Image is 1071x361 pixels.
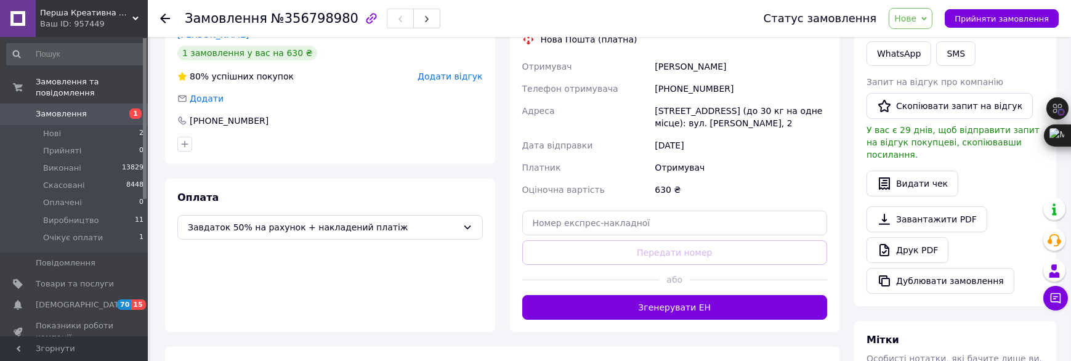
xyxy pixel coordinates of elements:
span: Замовлення [185,11,267,26]
span: Оплачені [43,197,82,208]
div: [DATE] [652,134,830,156]
span: Скасовані [43,180,85,191]
button: Прийняти замовлення [945,9,1059,28]
div: успішних покупок [177,70,294,83]
span: Повідомлення [36,258,95,269]
div: Нова Пошта (платна) [538,33,641,46]
a: [PERSON_NAME] [177,30,249,39]
span: Оціночна вартість [522,185,605,195]
span: Дата відправки [522,140,593,150]
span: Додати [190,94,224,103]
span: №356798980 [271,11,358,26]
span: 13829 [122,163,143,174]
span: Адреса [522,106,555,116]
span: Нове [894,14,916,23]
span: Показники роботи компанії [36,320,114,343]
div: [STREET_ADDRESS] (до 30 кг на одне місце): вул. [PERSON_NAME], 2 [652,100,830,134]
span: Прийняти замовлення [955,14,1049,23]
span: Запит на відгук про компанію [867,77,1003,87]
span: Перша Креативна Мануфактура PERFECTUS - Виробництво одягу і декору з 3D принтами на замовлення [40,7,132,18]
input: Номер експрес-накладної [522,211,828,235]
span: Оплата [177,192,219,203]
span: Виробництво [43,215,99,226]
button: Чат з покупцем [1043,286,1068,310]
div: 1 замовлення у вас на 630 ₴ [177,46,317,60]
div: [PHONE_NUMBER] [188,115,270,127]
a: Завантажити PDF [867,206,987,232]
span: 8448 [126,180,143,191]
input: Пошук [6,43,145,65]
div: [PHONE_NUMBER] [652,78,830,100]
div: Отримувач [652,156,830,179]
span: Прийняті [43,145,81,156]
a: Друк PDF [867,237,948,263]
button: Дублювати замовлення [867,268,1014,294]
span: Нові [43,128,61,139]
span: 0 [139,197,143,208]
button: Видати чек [867,171,958,197]
span: Платник [522,163,561,172]
span: 1 [139,232,143,243]
a: WhatsApp [867,41,931,66]
span: Виконані [43,163,81,174]
div: 630 ₴ [652,179,830,201]
span: Товари та послуги [36,278,114,290]
span: [DEMOGRAPHIC_DATA] [36,299,127,310]
span: 80% [190,71,209,81]
span: 70 [117,299,131,310]
span: або [659,274,690,286]
div: Ваш ID: 957449 [40,18,148,30]
span: 2 [139,128,143,139]
span: Додати відгук [418,71,482,81]
span: 0 [139,145,143,156]
span: Отримувач [522,62,572,71]
span: У вас є 29 днів, щоб відправити запит на відгук покупцеві, скопіювавши посилання. [867,125,1040,160]
span: 11 [135,215,143,226]
span: 1 [129,108,142,119]
span: 15 [131,299,145,310]
span: Телефон отримувача [522,84,618,94]
div: [PERSON_NAME] [652,55,830,78]
span: Мітки [867,334,899,346]
div: Статус замовлення [764,12,877,25]
span: Замовлення та повідомлення [36,76,148,99]
button: SMS [936,41,976,66]
button: Скопіювати запит на відгук [867,93,1033,119]
span: Очікує оплати [43,232,103,243]
span: Завдаток 50% на рахунок + накладений платіж [188,221,458,234]
button: Згенерувати ЕН [522,295,828,320]
span: Замовлення [36,108,87,120]
div: Повернутися назад [160,12,170,25]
